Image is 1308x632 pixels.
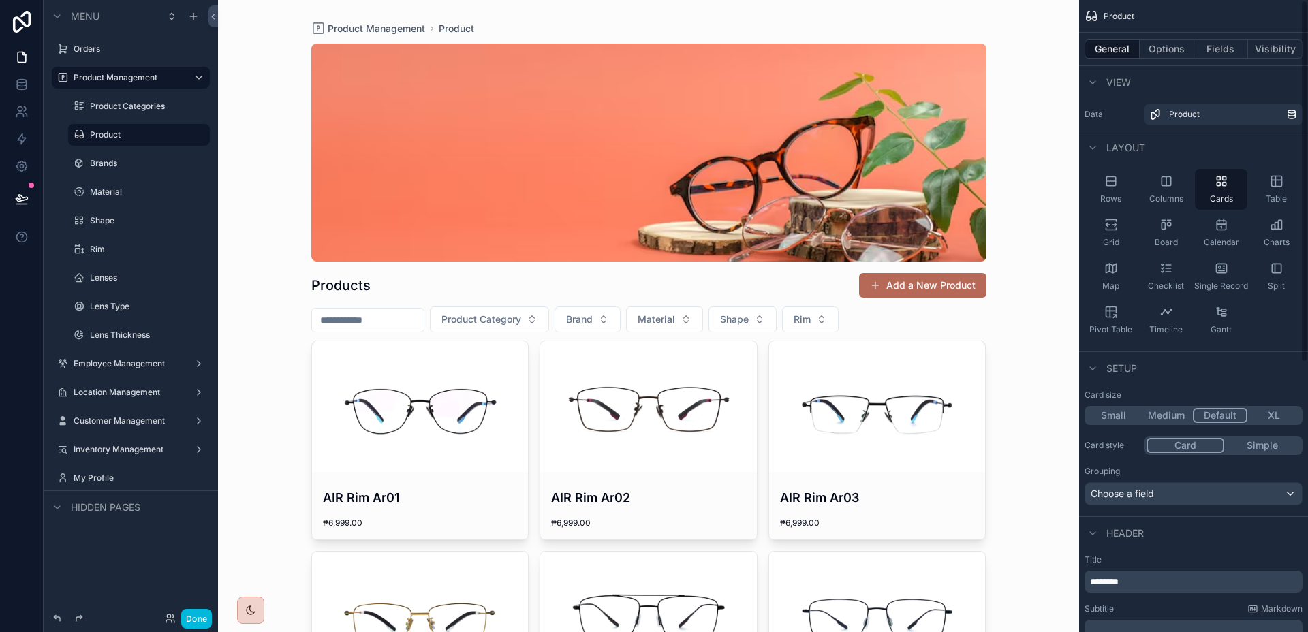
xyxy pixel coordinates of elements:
[1144,104,1303,125] a: Product
[74,44,202,54] label: Orders
[1250,212,1303,253] button: Charts
[1087,408,1140,423] button: Small
[1195,300,1247,341] button: Gantt
[90,101,202,112] label: Product Categories
[1085,212,1137,253] button: Grid
[1148,281,1184,291] span: Checklist
[1264,237,1290,248] span: Charts
[1250,256,1303,297] button: Split
[90,301,202,312] label: Lens Type
[1102,281,1119,291] span: Map
[1149,193,1183,204] span: Columns
[1085,554,1303,565] label: Title
[1140,212,1192,253] button: Board
[1100,193,1121,204] span: Rows
[1104,11,1134,22] span: Product
[74,72,183,83] label: Product Management
[1085,603,1114,614] label: Subtitle
[1155,237,1178,248] span: Board
[74,415,183,426] label: Customer Management
[1089,324,1132,335] span: Pivot Table
[74,387,183,398] label: Location Management
[90,244,202,255] label: Rim
[71,501,140,514] span: Hidden pages
[1247,408,1301,423] button: XL
[1204,237,1239,248] span: Calendar
[90,330,202,341] label: Lens Thickness
[1140,256,1192,297] button: Checklist
[1085,390,1121,400] label: Card size
[1106,362,1137,375] span: Setup
[1085,440,1139,451] label: Card style
[1211,324,1232,335] span: Gantt
[1194,281,1248,291] span: Single Record
[1140,300,1192,341] button: Timeline
[1085,571,1303,592] div: scrollable content
[1140,408,1193,423] button: Medium
[1106,76,1131,89] span: View
[90,272,202,283] label: Lenses
[1106,526,1144,540] span: Header
[1085,466,1120,477] label: Grouping
[90,129,202,140] label: Product
[1250,169,1303,210] button: Table
[1169,109,1200,120] span: Product
[1149,324,1183,335] span: Timeline
[1085,109,1139,120] label: Data
[1085,483,1302,505] div: Choose a field
[1248,39,1303,59] button: Visibility
[1195,212,1247,253] button: Calendar
[1195,169,1247,210] button: Cards
[1085,482,1303,505] button: Choose a field
[1140,169,1192,210] button: Columns
[1085,256,1137,297] button: Map
[1194,39,1249,59] button: Fields
[1193,408,1247,423] button: Default
[1106,141,1145,155] span: Layout
[90,187,202,197] label: Material
[71,10,99,23] span: Menu
[1224,438,1301,453] button: Simple
[1268,281,1285,291] span: Split
[1266,193,1287,204] span: Table
[1195,256,1247,297] button: Single Record
[1103,237,1119,248] span: Grid
[74,473,202,484] label: My Profile
[1085,39,1140,59] button: General
[74,444,183,455] label: Inventory Management
[90,215,202,226] label: Shape
[90,158,202,169] label: Brands
[1247,603,1303,614] a: Markdown
[1210,193,1233,204] span: Cards
[1140,39,1194,59] button: Options
[181,609,212,629] button: Done
[1085,169,1137,210] button: Rows
[1085,300,1137,341] button: Pivot Table
[74,358,183,369] label: Employee Management
[1261,603,1303,614] span: Markdown
[1147,438,1224,453] button: Card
